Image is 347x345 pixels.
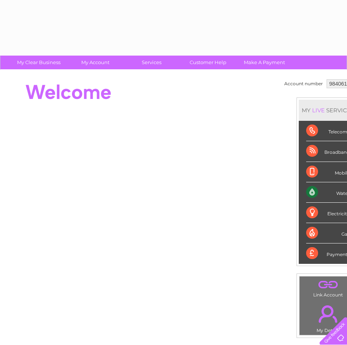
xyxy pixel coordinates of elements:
[177,56,239,69] a: Customer Help
[8,56,69,69] a: My Clear Business
[65,56,126,69] a: My Account
[311,107,326,114] div: LIVE
[282,77,325,90] td: Account number
[121,56,182,69] a: Services
[234,56,295,69] a: Make A Payment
